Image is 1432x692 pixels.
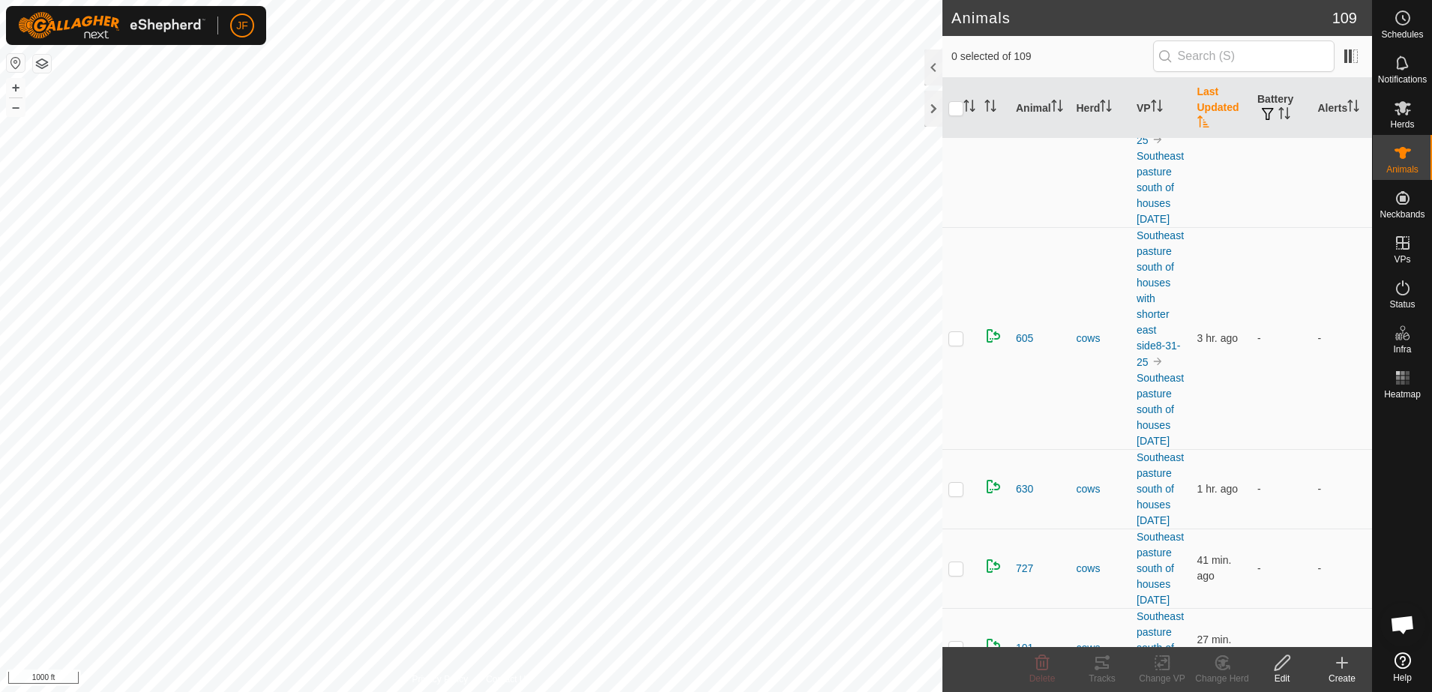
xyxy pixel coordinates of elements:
[1191,78,1252,139] th: Last Updated
[1016,640,1033,656] span: 101
[18,12,205,39] img: Gallagher Logo
[1077,561,1125,577] div: cows
[1384,390,1421,399] span: Heatmap
[951,49,1153,64] span: 0 selected of 109
[1132,672,1192,685] div: Change VP
[984,557,1002,575] img: returning on
[963,102,975,114] p-sorticon: Activate to sort
[1312,449,1373,529] td: -
[236,18,248,34] span: JF
[951,9,1332,27] h2: Animals
[1347,102,1359,114] p-sorticon: Activate to sort
[1393,673,1412,682] span: Help
[1278,109,1290,121] p-sorticon: Activate to sort
[486,673,530,686] a: Contact Us
[1016,561,1033,577] span: 727
[1197,554,1232,582] span: Sep 5, 2025, 12:07 PM
[7,98,25,116] button: –
[1394,255,1410,264] span: VPs
[1137,610,1184,685] a: Southeast pasture south of houses [DATE]
[1312,672,1372,685] div: Create
[1389,300,1415,309] span: Status
[1251,608,1312,688] td: -
[1137,229,1184,368] a: Southeast pasture south of houses with shorter east side8-31-25
[1077,331,1125,346] div: cows
[1016,331,1033,346] span: 605
[1197,634,1232,661] span: Sep 5, 2025, 12:21 PM
[1251,227,1312,449] td: -
[1312,78,1373,139] th: Alerts
[1197,483,1239,495] span: Sep 5, 2025, 11:36 AM
[1071,78,1131,139] th: Herd
[7,79,25,97] button: +
[1252,672,1312,685] div: Edit
[1312,227,1373,449] td: -
[1373,646,1432,688] a: Help
[412,673,468,686] a: Privacy Policy
[984,637,1002,655] img: returning on
[33,55,51,73] button: Map Layers
[1077,640,1125,656] div: cows
[1051,102,1063,114] p-sorticon: Activate to sort
[984,102,996,114] p-sorticon: Activate to sort
[1332,7,1357,29] span: 109
[1197,332,1239,344] span: Sep 5, 2025, 8:52 AM
[1390,120,1414,129] span: Herds
[1152,133,1164,145] img: to
[1137,372,1184,447] a: Southeast pasture south of houses [DATE]
[1312,529,1373,608] td: -
[1077,481,1125,497] div: cows
[1131,78,1191,139] th: VP
[1010,78,1071,139] th: Animal
[1137,531,1184,606] a: Southeast pasture south of houses [DATE]
[1386,165,1419,174] span: Animals
[1251,449,1312,529] td: -
[7,54,25,72] button: Reset Map
[984,478,1002,496] img: returning on
[1152,355,1164,367] img: to
[1029,673,1056,684] span: Delete
[1381,30,1423,39] span: Schedules
[1137,451,1184,526] a: Southeast pasture south of houses [DATE]
[1378,75,1427,84] span: Notifications
[1072,672,1132,685] div: Tracks
[1393,345,1411,354] span: Infra
[1192,672,1252,685] div: Change Herd
[1137,7,1184,146] a: Southeast pasture south of houses with shorter east side8-31-25
[1380,210,1425,219] span: Neckbands
[1153,40,1335,72] input: Search (S)
[1016,481,1033,497] span: 630
[1137,150,1184,225] a: Southeast pasture south of houses [DATE]
[1380,602,1425,647] a: Open chat
[1251,78,1312,139] th: Battery
[1151,102,1163,114] p-sorticon: Activate to sort
[984,327,1002,345] img: returning on
[1197,118,1209,130] p-sorticon: Activate to sort
[1312,608,1373,688] td: -
[1100,102,1112,114] p-sorticon: Activate to sort
[1251,529,1312,608] td: -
